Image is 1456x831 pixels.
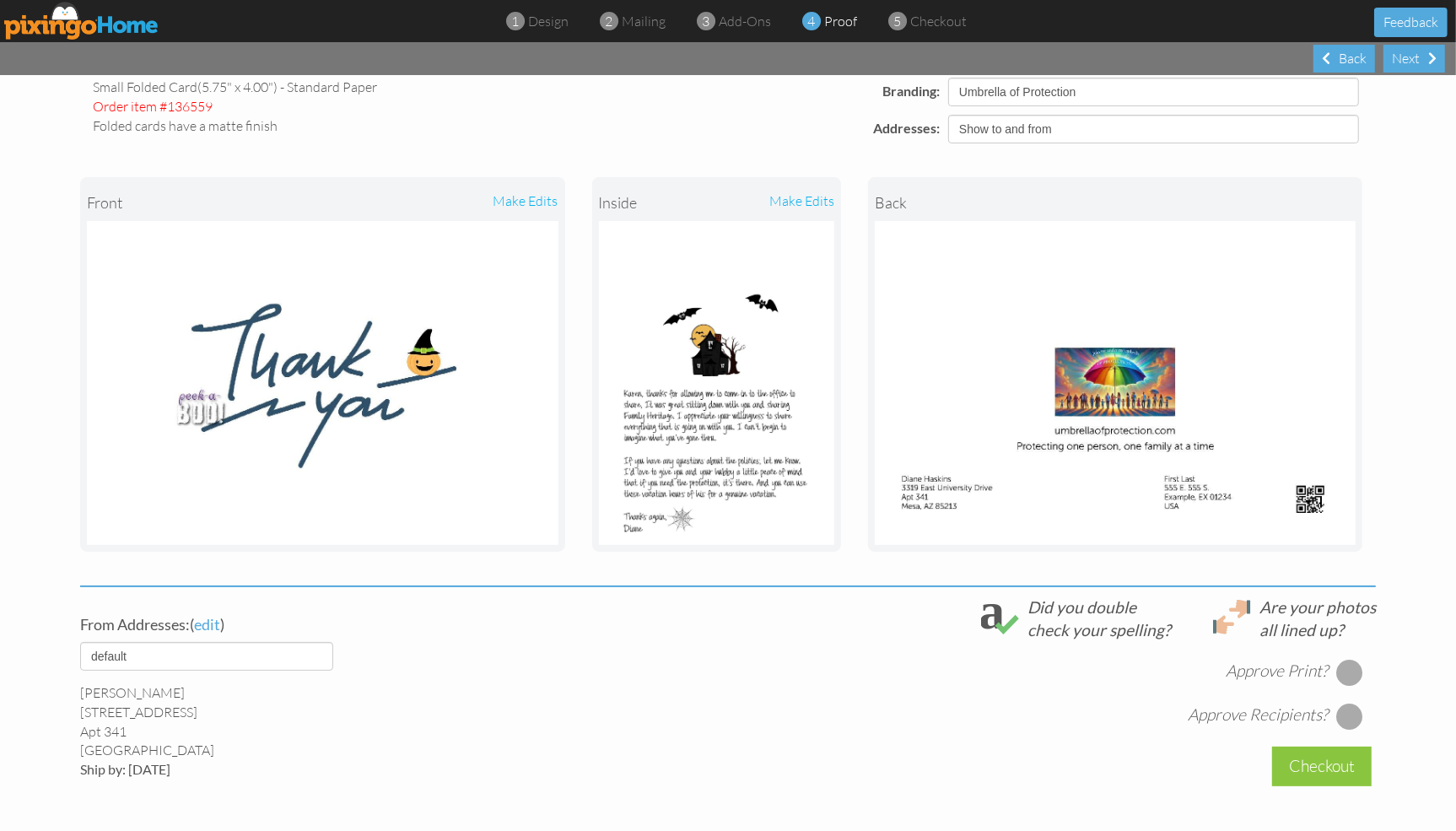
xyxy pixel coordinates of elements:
[80,615,190,634] span: From Addresses:
[1188,704,1328,726] div: Approve Recipients?
[1383,45,1445,73] div: Next
[882,82,940,101] label: Branding:
[703,12,710,31] span: 3
[606,12,613,31] span: 2
[875,184,1115,221] div: back
[1259,596,1376,618] div: Are your photos
[824,13,857,30] span: proof
[197,78,278,95] span: (5.75" x 4.00")
[1226,660,1328,683] div: Approve Print?
[280,78,377,95] span: - Standard paper
[80,761,170,777] span: Ship by: [DATE]
[1374,8,1448,37] button: Feedback
[528,13,569,30] span: design
[87,184,322,221] div: front
[1027,596,1171,618] div: Did you double
[1272,747,1372,786] div: Checkout
[80,723,127,740] span: Apt 341
[599,184,717,221] div: inside
[87,221,558,545] img: Landscape Image
[322,184,558,221] div: make edits
[1213,600,1251,634] img: lineup.svg
[873,119,940,138] label: Addresses:
[93,116,499,136] div: Folded cards have a matte finish
[1313,45,1375,73] div: Back
[512,12,520,31] span: 1
[80,683,495,780] div: [PERSON_NAME] [STREET_ADDRESS] [GEOGRAPHIC_DATA]
[808,12,816,31] span: 4
[1259,618,1376,641] div: all lined up?
[894,12,902,31] span: 5
[910,13,967,30] span: checkout
[1027,618,1171,641] div: check your spelling?
[875,221,1356,545] img: Landscape Image
[716,184,834,221] div: make edits
[194,615,220,634] span: edit
[719,13,771,30] span: add-ons
[4,2,159,40] img: pixingo logo
[80,617,495,634] h4: ( )
[599,221,834,545] img: Landscape Image
[93,97,499,116] div: Order item #136559
[622,13,666,30] span: mailing
[93,78,499,97] div: small folded card
[981,600,1019,634] img: check_spelling.svg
